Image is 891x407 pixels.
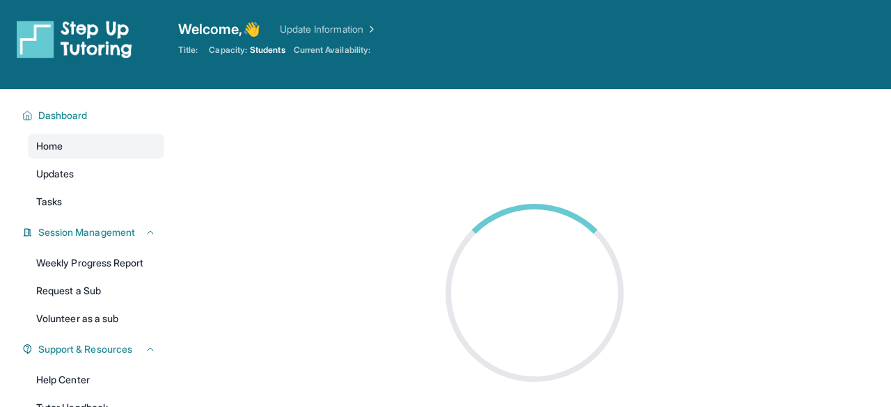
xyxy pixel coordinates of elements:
[38,225,135,239] span: Session Management
[38,109,88,122] span: Dashboard
[36,195,62,209] span: Tasks
[17,19,132,58] img: logo
[28,250,164,276] a: Weekly Progress Report
[280,22,377,36] a: Update Information
[33,342,156,356] button: Support & Resources
[209,45,247,56] span: Capacity:
[28,161,164,186] a: Updates
[33,109,156,122] button: Dashboard
[178,45,198,56] span: Title:
[36,167,74,181] span: Updates
[28,278,164,303] a: Request a Sub
[363,22,377,36] img: Chevron Right
[28,134,164,159] a: Home
[28,367,164,392] a: Help Center
[250,45,285,56] span: Students
[33,225,156,239] button: Session Management
[36,139,63,153] span: Home
[28,189,164,214] a: Tasks
[178,19,260,39] span: Welcome, 👋
[38,342,132,356] span: Support & Resources
[294,45,370,56] span: Current Availability:
[28,306,164,331] a: Volunteer as a sub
